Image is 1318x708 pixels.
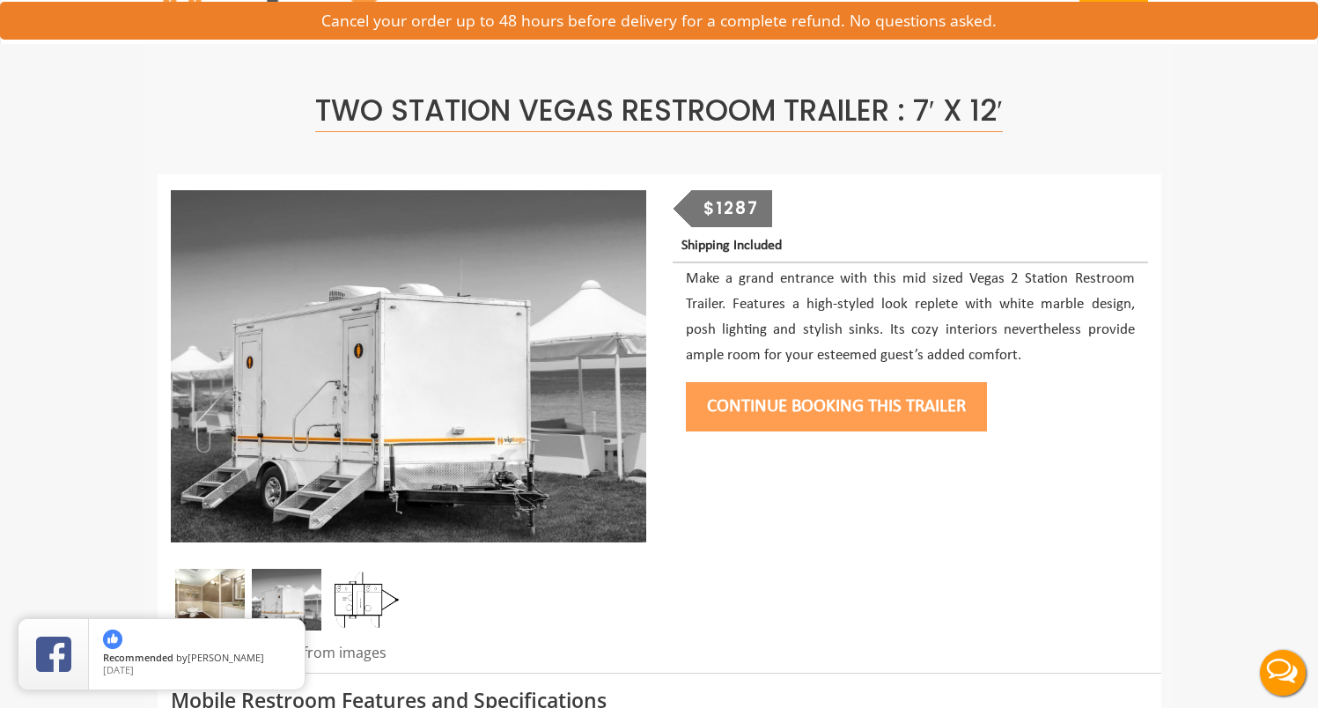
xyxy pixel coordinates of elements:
span: by [103,653,291,665]
span: [PERSON_NAME] [188,651,264,664]
a: Continue Booking this trailer [686,397,987,416]
img: Side view of two station restroom trailer with separate doors for males and females [252,569,321,631]
p: Shipping Included [681,234,1147,258]
button: Live Chat [1248,638,1318,708]
span: Two Station Vegas Restroom Trailer : 7′ x 12′ [315,90,1003,132]
button: Continue Booking this trailer [686,382,987,431]
div: $1287 [691,190,772,227]
p: Make a grand entrance with this mid sized Vegas 2 Station Restroom Trailer. Features a high-style... [686,267,1135,369]
span: [DATE] [103,663,134,676]
img: thumbs up icon [103,630,122,649]
div: Products may vary from images [171,643,646,673]
img: Review Rating [36,637,71,672]
img: Floor Plan of 2 station restroom with sink and toilet [329,569,399,631]
img: Side view of two station restroom trailer with separate doors for males and females [171,190,646,542]
img: Inside of complete restroom with a stall and mirror [175,569,245,631]
span: Recommended [103,651,173,664]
